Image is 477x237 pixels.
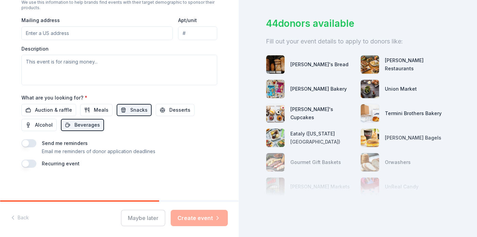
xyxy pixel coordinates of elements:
img: photo for Bobo's Bakery [266,80,285,98]
div: [PERSON_NAME] Bakery [290,85,347,93]
input: # [178,26,217,40]
label: Apt/unit [178,17,197,24]
div: Union Market [385,85,417,93]
div: Fill out your event details to apply to donors like: [266,36,450,47]
button: Snacks [117,104,152,116]
button: Auction & raffle [21,104,76,116]
div: [PERSON_NAME] Restaurants [385,56,450,73]
div: 44 donors available [266,16,450,31]
label: Recurring event [42,161,80,166]
label: Mailing address [21,17,60,24]
div: Termini Brothers Bakery [385,109,442,117]
div: [PERSON_NAME]'s Cupcakes [290,105,355,122]
img: photo for Molly's Cupcakes [266,104,285,123]
span: Meals [94,106,108,114]
img: photo for Amy's Bread [266,55,285,74]
label: Description [21,45,49,52]
span: Desserts [169,106,190,114]
button: Beverages [61,119,104,131]
span: Snacks [130,106,148,114]
p: Email me reminders of donor application deadlines [42,147,155,156]
img: photo for Union Market [361,80,379,98]
input: Enter a US address [21,26,173,40]
button: Desserts [156,104,194,116]
img: photo for Termini Brothers Bakery [361,104,379,123]
label: Send me reminders [42,140,88,146]
span: Beverages [74,121,100,129]
button: Alcohol [21,119,57,131]
span: Auction & raffle [35,106,72,114]
button: Meals [80,104,113,116]
span: Alcohol [35,121,53,129]
label: What are you looking for? [21,94,87,101]
img: photo for Thompson Restaurants [361,55,379,74]
div: [PERSON_NAME]'s Bread [290,60,348,69]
